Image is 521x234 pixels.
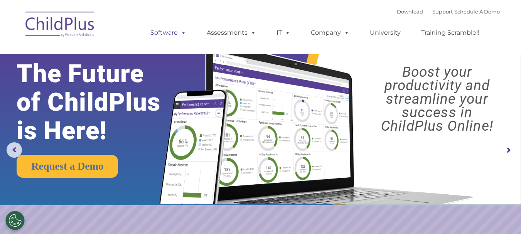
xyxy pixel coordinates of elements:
[17,59,183,145] rs-layer: The Future of ChildPlus is Here!
[22,6,99,45] img: ChildPlus by Procare Solutions
[362,25,408,40] a: University
[432,8,453,15] a: Support
[107,51,131,57] span: Last name
[5,211,25,230] button: Cookies Settings
[413,25,487,40] a: Training Scramble!!
[269,25,298,40] a: IT
[360,65,514,133] rs-layer: Boost your productivity and streamline your success in ChildPlus Online!
[454,8,500,15] a: Schedule A Demo
[143,25,194,40] a: Software
[107,82,140,88] span: Phone number
[397,8,423,15] a: Download
[199,25,264,40] a: Assessments
[397,8,500,15] font: |
[303,25,357,40] a: Company
[17,155,118,178] a: Request a Demo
